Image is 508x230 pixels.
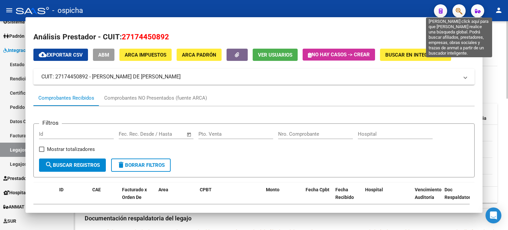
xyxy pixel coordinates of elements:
[39,159,106,172] button: Buscar Registros
[308,52,370,58] span: No hay casos -> Crear
[3,217,16,225] span: SUR
[412,183,442,212] datatable-header-cell: Vencimiento Auditoría
[52,3,83,18] span: - ospicha
[442,183,482,212] datatable-header-cell: Doc Respaldatoria
[33,69,475,85] mat-expansion-panel-header: CUIT: 27174450892 - [PERSON_NAME] DE [PERSON_NAME]
[117,161,125,169] mat-icon: delete
[59,187,63,192] span: ID
[57,183,90,212] datatable-header-cell: ID
[177,49,222,61] button: ARCA Padrón
[122,187,147,200] span: Facturado x Orden De
[444,187,474,200] span: Doc Respaldatoria
[125,52,166,58] span: ARCA Impuestos
[3,175,63,182] span: Prestadores / Proveedores
[3,47,64,54] span: Integración (discapacidad)
[200,187,212,192] span: CPBT
[495,6,503,14] mat-icon: person
[182,52,216,58] span: ARCA Padrón
[3,189,51,196] span: Hospitales Públicos
[92,187,101,192] span: CAE
[33,49,88,61] button: Exportar CSV
[156,183,197,212] datatable-header-cell: Area
[158,187,168,192] span: Area
[385,52,446,58] span: Buscar en Integración
[146,131,178,137] input: End date
[306,187,329,192] span: Fecha Cpbt
[39,51,47,59] mat-icon: cloud_download
[122,32,169,41] span: 27174450892
[93,49,114,61] button: ABM
[486,207,501,223] div: Open Intercom Messenger
[47,145,95,153] span: Mostrar totalizadores
[258,52,292,58] span: Ver Usuarios
[3,18,25,25] span: Sistema
[117,162,165,168] span: Borrar Filtros
[253,49,298,61] button: Ver Usuarios
[39,52,83,58] span: Exportar CSV
[197,183,263,212] datatable-header-cell: CPBT
[41,73,459,81] mat-panel-title: CUIT: 27174450892 - [PERSON_NAME] DE [PERSON_NAME]
[45,162,100,168] span: Buscar Registros
[266,187,279,192] span: Monto
[185,131,193,138] button: Open calendar
[333,183,362,212] datatable-header-cell: Fecha Recibido
[365,187,383,192] span: Hospital
[415,187,442,200] span: Vencimiento Auditoría
[85,214,497,223] h3: Documentación respaldatoria del legajo
[380,49,451,61] button: Buscar en Integración
[119,131,140,137] input: Start date
[303,183,333,212] datatable-header-cell: Fecha Cpbt
[3,32,24,40] span: Padrón
[39,118,62,127] h3: Filtros
[119,183,156,212] datatable-header-cell: Facturado x Orden De
[335,187,354,200] span: Fecha Recibido
[303,49,375,61] button: No hay casos -> Crear
[90,183,119,212] datatable-header-cell: CAE
[38,94,94,102] div: Comprobantes Recibidos
[33,31,475,43] h2: Análisis Prestador - CUIT:
[119,49,172,61] button: ARCA Impuestos
[98,52,109,58] span: ABM
[362,183,412,212] datatable-header-cell: Hospital
[3,203,55,210] span: ANMAT - Trazabilidad
[5,6,13,14] mat-icon: menu
[111,159,171,172] button: Borrar Filtros
[263,183,303,212] datatable-header-cell: Monto
[104,94,207,102] div: Comprobantes NO Presentados (fuente ARCA)
[45,161,53,169] mat-icon: search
